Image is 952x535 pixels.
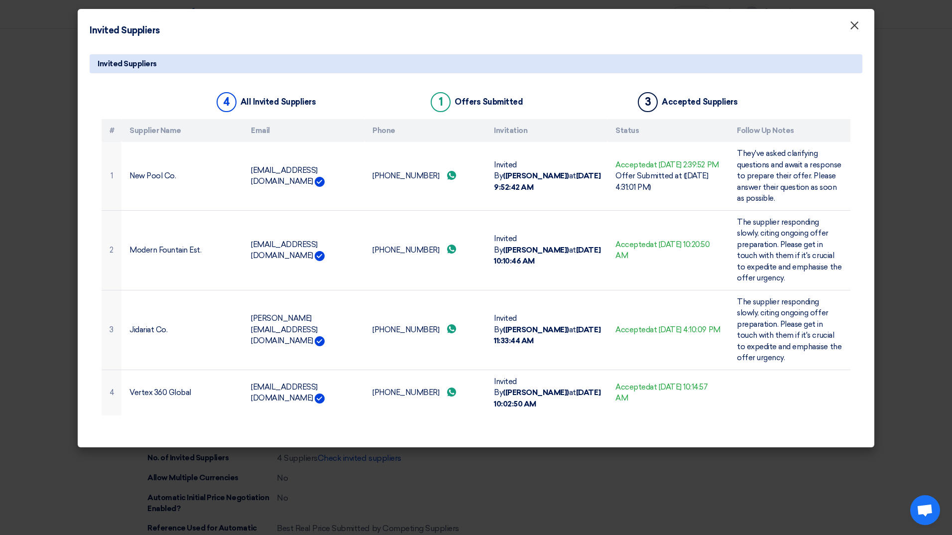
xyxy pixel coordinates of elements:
span: Invited By at [494,160,600,192]
span: Invited By at [494,377,600,408]
span: at [DATE] 4:10:09 PM [650,325,720,334]
div: Accepted [615,324,721,336]
td: [EMAIL_ADDRESS][DOMAIN_NAME] [243,210,364,290]
th: Phone [364,119,486,142]
td: [PHONE_NUMBER] [364,142,486,210]
td: [PHONE_NUMBER] [364,290,486,370]
td: Modern Fountain Est. [121,210,243,290]
div: Accepted [615,382,721,404]
span: Invited By at [494,314,600,345]
td: New Pool Co. [121,142,243,210]
th: Follow Up Notes [729,119,850,142]
td: [EMAIL_ADDRESS][DOMAIN_NAME] [243,142,364,210]
th: Status [607,119,729,142]
td: Vertex 360 Global [121,370,243,415]
a: Open chat [910,495,940,525]
div: Accepted Suppliers [662,97,737,107]
span: The supplier responding slowly, citing ongoing offer preparation. Please get in touch with them i... [737,218,841,283]
img: Verified Account [315,177,325,187]
td: [PHONE_NUMBER] [364,210,486,290]
b: ([PERSON_NAME]) [503,325,569,334]
b: ([PERSON_NAME]) [503,246,569,255]
div: Offer Submitted at ([DATE] 4:31:01 PM) [615,170,721,193]
div: Accepted [615,239,721,262]
button: Close [841,16,867,36]
td: [EMAIL_ADDRESS][DOMAIN_NAME] [243,370,364,415]
div: 3 [638,92,658,112]
td: 2 [102,210,121,290]
span: The supplier responding slowly, citing ongoing offer preparation. Please get in touch with them i... [737,297,841,363]
th: Supplier Name [121,119,243,142]
span: They've asked clarifying questions and await a response to prepare their offer. Please answer the... [737,149,841,203]
div: Offers Submitted [455,97,523,107]
td: Jidariat Co. [121,290,243,370]
b: [DATE] 10:02:50 AM [494,388,600,408]
img: Verified Account [315,394,325,403]
span: Invited Suppliers [98,58,157,69]
img: Verified Account [315,251,325,261]
b: [DATE] 9:52:42 AM [494,171,600,192]
div: Accepted [615,159,721,171]
b: ([PERSON_NAME]) [503,171,569,180]
div: 1 [431,92,451,112]
td: 3 [102,290,121,370]
span: × [849,18,859,38]
img: Verified Account [315,336,325,346]
span: at [DATE] 10:14:57 AM [615,383,708,403]
b: ([PERSON_NAME]) [503,388,569,397]
td: 1 [102,142,121,210]
td: [PHONE_NUMBER] [364,370,486,415]
td: 4 [102,370,121,415]
th: Invitation [486,119,607,142]
th: # [102,119,121,142]
td: [PERSON_NAME][EMAIL_ADDRESS][DOMAIN_NAME] [243,290,364,370]
th: Email [243,119,364,142]
div: All Invited Suppliers [240,97,316,107]
h4: Invited Suppliers [90,24,160,37]
span: Invited By at [494,234,600,266]
span: at [DATE] 10:20:50 AM [615,240,710,261]
div: 4 [217,92,237,112]
span: at [DATE] 2:39:52 PM [650,160,718,169]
